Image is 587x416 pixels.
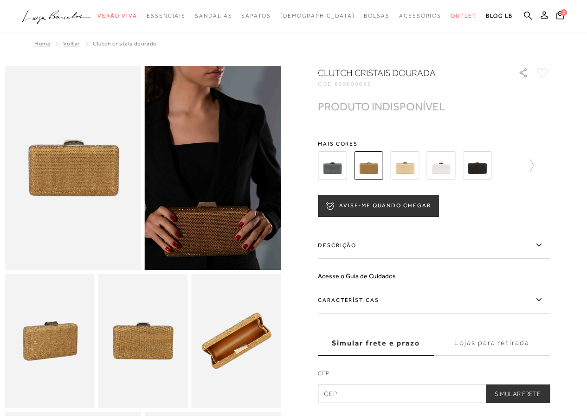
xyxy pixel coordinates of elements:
[97,7,137,25] a: noSubCategoriesText
[364,13,390,19] span: Bolsas
[364,7,390,25] a: noSubCategoriesText
[147,13,186,19] span: Essenciais
[318,195,439,217] button: AVISE-ME QUANDO CHEGAR
[485,384,550,403] button: Simular Frete
[318,384,550,403] input: CEP
[318,81,503,87] div: CÓD:
[554,10,567,23] button: 0
[280,7,355,25] a: noSubCategoriesText
[399,7,441,25] a: noSubCategoriesText
[5,66,141,270] img: image
[191,274,281,408] img: image
[147,7,186,25] a: noSubCategoriesText
[318,232,550,259] label: Descrição
[318,331,434,356] label: Simular frete e prazo
[354,151,383,180] img: CLUTCH CRISTAIS DOURADA
[34,40,50,47] a: Home
[241,13,271,19] span: Sapatos
[318,102,445,111] div: PRODUTO INDISPONÍVEL
[280,13,355,19] span: [DEMOGRAPHIC_DATA]
[451,7,477,25] a: noSubCategoriesText
[318,141,550,147] span: Mais cores
[335,81,372,87] span: 899600086
[486,13,513,19] span: BLOG LB
[318,287,550,314] label: Características
[63,40,80,47] a: Voltar
[561,9,567,16] span: 0
[93,40,156,47] span: CLUTCH CRISTAIS DOURADA
[241,7,271,25] a: noSubCategoriesText
[318,369,550,382] label: CEP
[318,66,492,79] h1: CLUTCH CRISTAIS DOURADA
[98,274,187,408] img: image
[97,13,137,19] span: Verão Viva
[434,331,550,356] label: Lojas para retirada
[486,7,513,25] a: BLOG LB
[5,274,94,408] img: image
[195,13,232,19] span: Sandálias
[318,272,396,280] a: Acesse o Guia de Cuidados
[426,151,455,180] img: CLUTCH CRISTAIS PRATA
[463,151,491,180] img: CLUTCH CRISTAIS PRETO
[399,13,441,19] span: Acessórios
[390,151,419,180] img: CLUTCH CRISTAIS OURO
[145,66,281,270] img: image
[195,7,232,25] a: noSubCategoriesText
[318,151,347,180] img: CLUTCH CRISTAIS CINZA
[451,13,477,19] span: Outlet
